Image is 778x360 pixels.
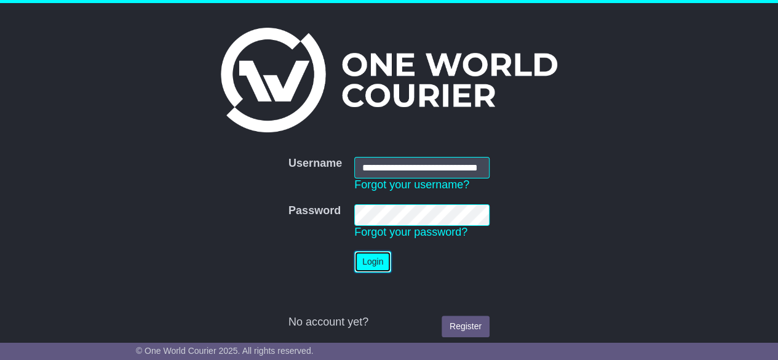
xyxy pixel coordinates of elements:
button: Login [354,251,391,273]
div: No account yet? [288,316,490,329]
a: Register [442,316,490,337]
span: © One World Courier 2025. All rights reserved. [136,346,314,356]
label: Password [288,204,341,218]
img: One World [221,28,557,132]
a: Forgot your password? [354,226,467,238]
label: Username [288,157,342,170]
a: Forgot your username? [354,178,469,191]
